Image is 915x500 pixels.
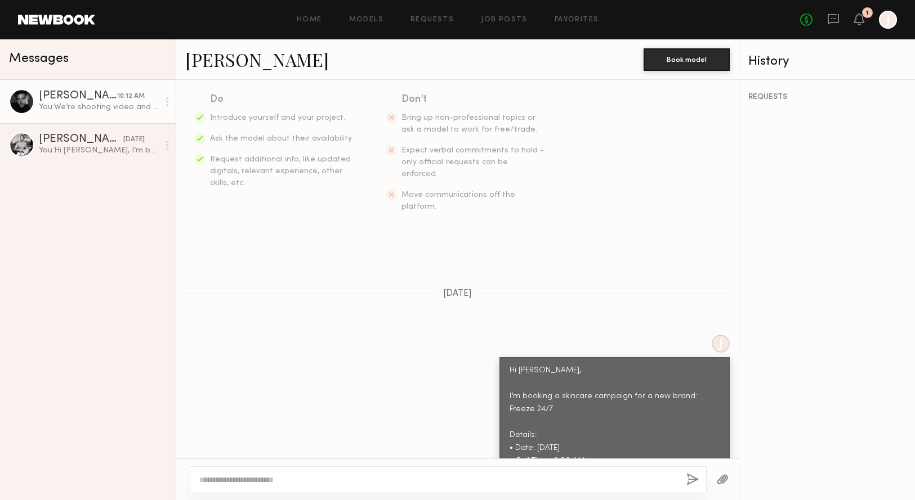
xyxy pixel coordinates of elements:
[210,156,351,187] span: Request additional info, like updated digitals, relevant experience, other skills, etc.
[401,114,537,133] span: Bring up non-professional topics or ask a model to work for free/trade.
[210,114,345,121] span: Introduce yourself and your project.
[401,191,515,210] span: Move communications off the platform.
[443,289,472,299] span: [DATE]
[748,93,906,101] div: REQUESTS
[39,102,159,112] div: You: We’re shooting video and photos for the launch of Freeze 24/7, a results-driven skincare bra...
[123,134,145,145] div: [DATE]
[210,92,354,107] div: Do
[866,10,869,16] div: 1
[879,11,897,29] a: J
[644,54,730,64] a: Book model
[185,47,329,71] a: [PERSON_NAME]
[410,16,454,24] a: Requests
[117,91,145,102] div: 10:12 AM
[555,16,599,24] a: Favorites
[210,135,353,142] span: Ask the model about their availability.
[39,145,159,156] div: You: Hi [PERSON_NAME], I’m booking a skincare campaign for a new brand: Freeze 24/7. Details: • D...
[481,16,528,24] a: Job Posts
[401,92,546,107] div: Don’t
[39,91,117,102] div: [PERSON_NAME]
[748,55,906,68] div: History
[39,134,123,145] div: [PERSON_NAME]
[297,16,322,24] a: Home
[9,52,69,65] span: Messages
[349,16,383,24] a: Models
[401,147,544,178] span: Expect verbal commitments to hold - only official requests can be enforced.
[644,48,730,71] button: Book model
